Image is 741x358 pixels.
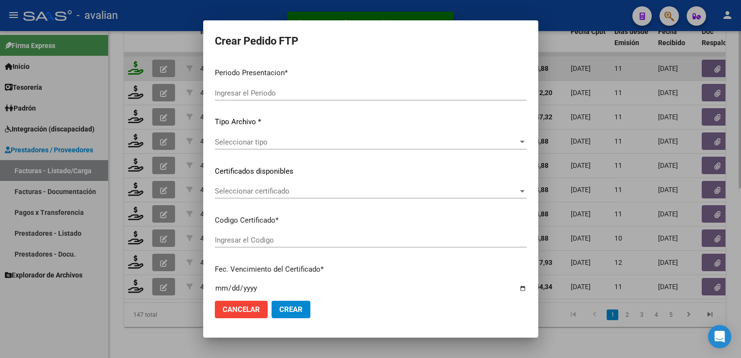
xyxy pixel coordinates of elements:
[215,264,527,275] p: Fec. Vencimiento del Certificado
[215,187,518,195] span: Seleccionar certificado
[215,138,518,146] span: Seleccionar tipo
[215,215,527,226] p: Codigo Certificado
[223,305,260,314] span: Cancelar
[708,325,731,348] div: Open Intercom Messenger
[215,116,527,128] p: Tipo Archivo *
[215,32,527,50] h2: Crear Pedido FTP
[279,305,303,314] span: Crear
[215,67,527,79] p: Periodo Presentacion
[215,166,527,177] p: Certificados disponibles
[215,301,268,318] button: Cancelar
[272,301,310,318] button: Crear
